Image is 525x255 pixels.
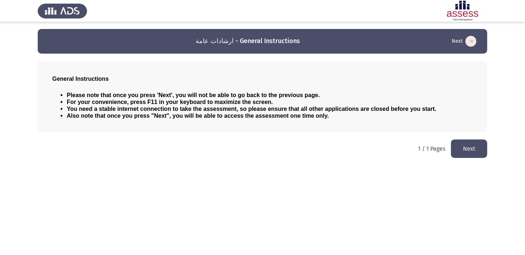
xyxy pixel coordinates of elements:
img: Assessment logo of ASSESS Employability - EBI [438,1,487,21]
span: For your convenience, press F11 in your keyboard to maximize the screen. [67,99,273,105]
h3: ارشادات عامة - General Instructions [196,37,300,46]
span: Also note that once you press "Next", you will be able to access the assessment one time only. [67,113,329,119]
span: You need a stable internet connection to take the assessment, so please ensure that all other app... [67,106,436,112]
span: General Instructions [52,76,109,82]
button: load next page [451,139,487,158]
img: Assess Talent Management logo [38,1,87,21]
p: 1 / 1 Pages [418,145,445,152]
span: Please note that once you press 'Next', you will not be able to go back to the previous page. [67,92,320,98]
button: load next page [450,35,479,47]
